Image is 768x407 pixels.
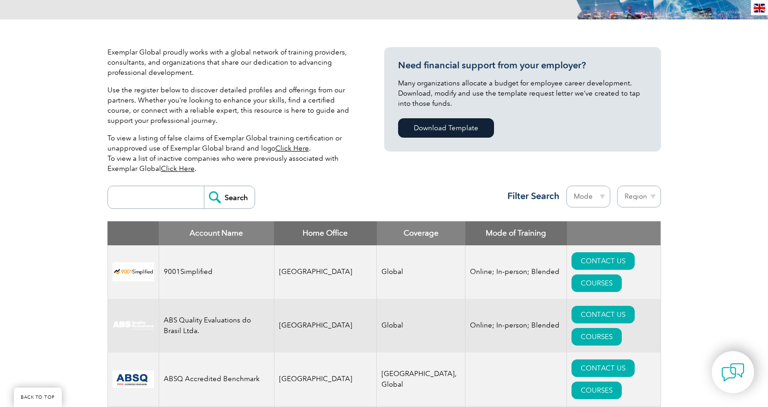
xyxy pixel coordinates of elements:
[465,221,567,245] th: Mode of Training: activate to sort column ascending
[113,371,154,388] img: cc24547b-a6e0-e911-a812-000d3a795b83-logo.png
[107,85,357,126] p: Use the register below to discover detailed profiles and offerings from our partners. Whether you...
[204,186,255,208] input: Search
[721,361,744,384] img: contact-chat.png
[274,299,377,352] td: [GEOGRAPHIC_DATA]
[14,388,62,407] a: BACK TO TOP
[159,245,274,299] td: 9001Simplified
[398,78,647,109] p: Many organizations allocate a budget for employee career development. Download, modify and use th...
[274,352,377,406] td: [GEOGRAPHIC_DATA]
[572,359,635,377] a: CONTACT US
[502,190,560,202] h3: Filter Search
[377,299,465,352] td: Global
[465,245,567,299] td: Online; In-person; Blended
[275,144,309,152] a: Click Here
[274,221,377,245] th: Home Office: activate to sort column ascending
[107,133,357,174] p: To view a listing of false claims of Exemplar Global training certification or unapproved use of ...
[398,118,494,138] a: Download Template
[159,352,274,406] td: ABSQ Accredited Benchmark
[572,306,635,323] a: CONTACT US
[107,47,357,78] p: Exemplar Global proudly works with a global network of training providers, consultants, and organ...
[377,245,465,299] td: Global
[377,352,465,406] td: [GEOGRAPHIC_DATA], Global
[572,382,622,399] a: COURSES
[274,245,377,299] td: [GEOGRAPHIC_DATA]
[572,274,622,292] a: COURSES
[161,164,195,173] a: Click Here
[567,221,661,245] th: : activate to sort column ascending
[398,60,647,71] h3: Need financial support from your employer?
[572,328,622,346] a: COURSES
[113,321,154,331] img: c92924ac-d9bc-ea11-a814-000d3a79823d-logo.jpg
[159,221,274,245] th: Account Name: activate to sort column descending
[377,221,465,245] th: Coverage: activate to sort column ascending
[754,4,765,12] img: en
[159,299,274,352] td: ABS Quality Evaluations do Brasil Ltda.
[572,252,635,270] a: CONTACT US
[113,262,154,281] img: 37c9c059-616f-eb11-a812-002248153038-logo.png
[465,299,567,352] td: Online; In-person; Blended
